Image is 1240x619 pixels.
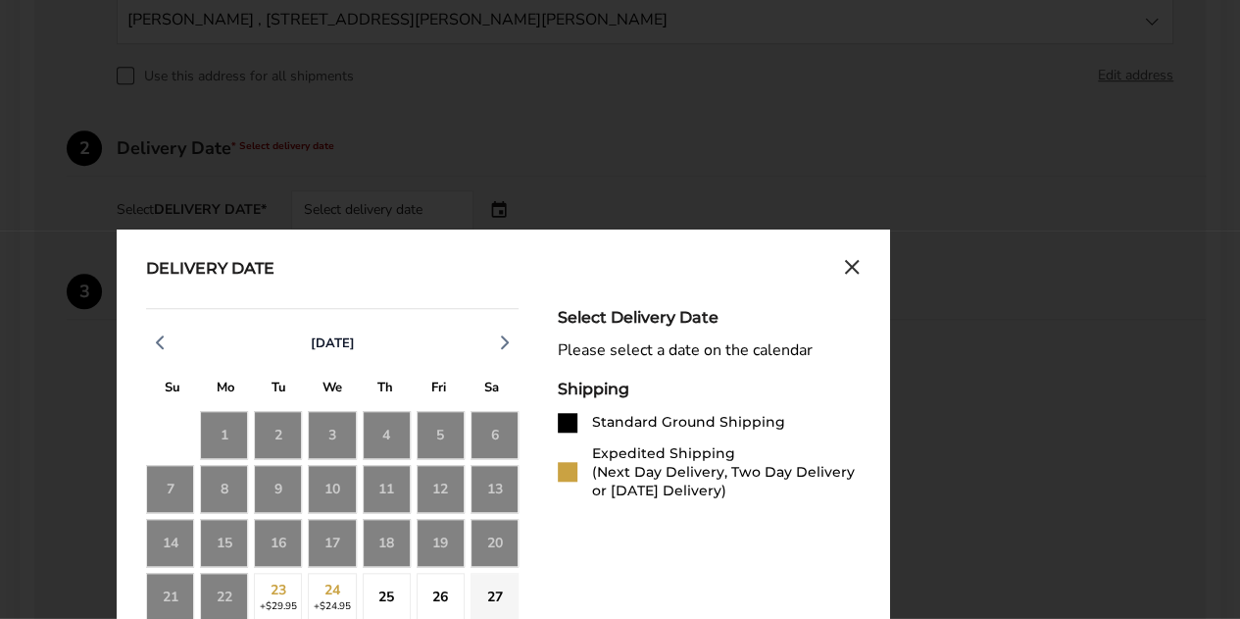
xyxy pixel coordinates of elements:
[592,413,785,432] div: Standard Ground Shipping
[466,375,519,405] div: S
[146,375,199,405] div: S
[306,375,359,405] div: W
[311,335,355,352] span: [DATE]
[592,444,860,500] div: Expedited Shipping (Next Day Delivery, Two Day Delivery or [DATE] Delivery)
[359,375,412,405] div: T
[558,308,860,327] div: Select Delivery Date
[558,341,860,360] div: Please select a date on the calendar
[844,259,860,281] button: Close calendar
[146,259,274,281] div: Delivery Date
[253,375,306,405] div: T
[303,335,363,352] button: [DATE]
[199,375,252,405] div: M
[558,380,860,398] div: Shipping
[412,375,465,405] div: F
